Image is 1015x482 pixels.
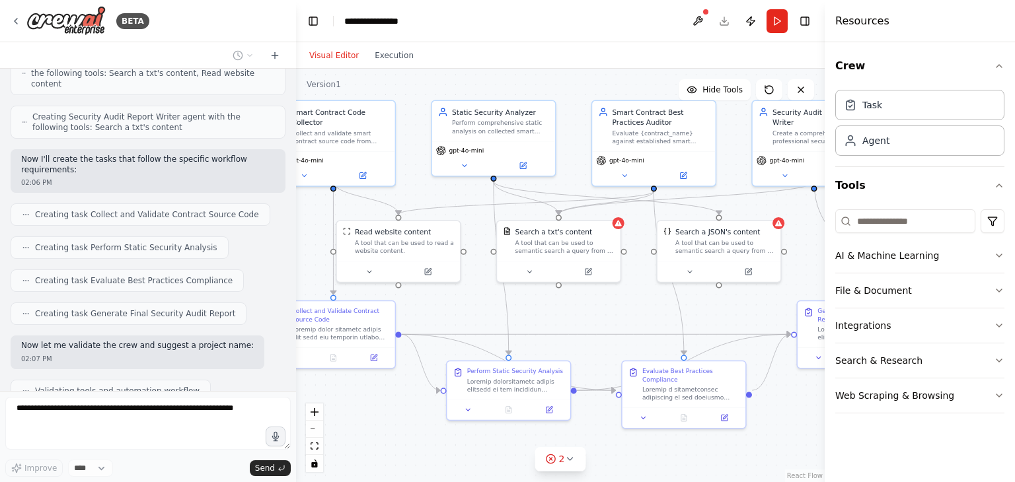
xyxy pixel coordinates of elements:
button: AI & Machine Learning [835,238,1004,273]
span: Creating task Collect and Validate Contract Source Code [35,209,259,220]
div: Loremipsumd sit ametc adipisci elit s doeiusmodtemp, incididuntut laboreet dolor magnaa enim admi... [817,326,915,341]
div: Perform Static Security Analysis [467,367,563,375]
div: Evaluate Best Practices Compliance [642,367,739,383]
div: Security Audit Report Writer [772,107,870,127]
div: TXTSearchToolSearch a txt's contentA tool that can be used to semantic search a query from a txt'... [496,220,621,283]
div: Generate Final Security Audit ReportLoremipsumd sit ametc adipisci elit s doeiusmodtemp, incididu... [796,300,921,369]
button: Hide Tools [679,79,751,100]
img: JSONSearchTool [663,227,671,235]
div: A tool that can be used to semantic search a query from a JSON's content. [675,239,774,255]
g: Edge from efa58f9c-94ae-46fb-bd59-a64caa0db103 to dc414f50-8be2-4406-9400-2a9400aa111e [577,386,616,396]
button: Send [250,460,291,476]
button: Open in side panel [720,265,776,277]
span: Hide Tools [702,85,743,95]
div: A tool that can be used to read a website content. [355,239,454,255]
span: Creating task Evaluate Best Practices Compliance [35,275,233,286]
span: 2 [559,452,565,465]
g: Edge from 53ae2202-57cb-4376-8d1e-28b97faa1dfb to 7226e0e6-1859-4fe3-a0f8-5641ffaf4274 [393,191,659,215]
g: Edge from ba0f2b9f-abb2-4db1-930c-2f193a5a7cb8 to 577a36c3-8f56-47c4-87c3-6c0b5ded651a [554,182,819,215]
div: Collect and Validate Contract Source Code [292,307,389,323]
g: Edge from 53ae2202-57cb-4376-8d1e-28b97faa1dfb to dc414f50-8be2-4406-9400-2a9400aa111e [649,191,689,355]
button: Execution [367,48,422,63]
span: Improve [24,463,57,473]
button: Search & Research [835,343,1004,378]
button: No output available [312,352,354,364]
button: Visual Editor [301,48,367,63]
button: Click to speak your automation idea [266,427,285,446]
button: Open in side panel [334,170,391,182]
button: Open in side panel [532,404,566,416]
div: Loremip dolorsitametc adipis elitsedd ei tem incididun utlabore etdolo magn aliqu enimadmi-veniam... [467,377,564,393]
div: Perform comprehensive static analysis on collected smart contract code using multiple analysis to... [452,119,549,135]
div: Smart Contract Code Collector [292,107,389,127]
button: Open in side panel [655,170,712,182]
g: Edge from dc414f50-8be2-4406-9400-2a9400aa111e to 2c476bdb-c0b5-4ff1-b788-4b0d9f9f487c [752,329,791,396]
div: 02:06 PM [21,178,275,188]
span: gpt-4o-mini [289,156,324,164]
div: Generate Final Security Audit Report [817,307,915,323]
button: 2 [535,447,586,471]
button: Integrations [835,308,1004,343]
img: ScrapeWebsiteTool [343,227,351,235]
button: Hide left sidebar [304,12,322,30]
div: Collect and validate smart contract source code from various sources ({source_type}: {target_inpu... [292,129,389,145]
img: TXTSearchTool [503,227,511,235]
div: Create a comprehensive, professional security audit report for {contract_name} that consolidates ... [772,129,870,145]
div: Version 1 [307,79,341,90]
button: File & Document [835,273,1004,308]
span: Creating task Generate Final Security Audit Report [35,308,235,319]
button: Open in side panel [560,265,617,277]
nav: breadcrumb [344,15,410,28]
span: Creating task Perform Static Security Analysis [35,242,217,253]
g: Edge from b351286a-9f69-40f5-b9f7-c0640a1e7c0f to efa58f9c-94ae-46fb-bd59-a64caa0db103 [402,329,441,396]
div: Task [862,98,882,112]
span: gpt-4o-mini [609,156,644,164]
a: React Flow attribution [787,472,823,479]
div: Loremip dolor sitametc adipis elit sedd eiu temporin utlabo ({etdolo_magn}: {aliqua_enima}). Mi V... [292,326,389,341]
button: Open in side panel [357,352,391,364]
div: Crew [835,85,1004,166]
g: Edge from 7e108603-8f50-439f-a0ed-e4971a599d38 to b351286a-9f69-40f5-b9f7-c0640a1e7c0f [328,182,338,294]
button: zoom in [306,403,323,421]
span: Validating tools and automation workflow [35,386,200,396]
div: Search a JSON's content [675,227,760,237]
p: Now I'll create the tasks that follow the specific workflow requirements: [21,155,275,175]
g: Edge from 3c24e058-1a61-44d5-8294-0a9007c591a0 to efa58f9c-94ae-46fb-bd59-a64caa0db103 [488,182,513,355]
div: JSONSearchToolSearch a JSON's contentA tool that can be used to semantic search a query from a JS... [656,220,781,283]
div: Search a txt's content [515,227,593,237]
span: Creating Smart Contract Best Practices Auditor agent with the following tools: Search a txt's con... [31,57,274,89]
div: React Flow controls [306,403,323,472]
button: fit view [306,438,323,455]
button: Web Scraping & Browsing [835,378,1004,413]
button: Open in side panel [399,265,456,277]
div: Smart Contract Best Practices AuditorEvaluate {contract_name} against established smart contract ... [591,100,716,187]
button: zoom out [306,421,323,438]
button: Start a new chat [264,48,285,63]
button: Switch to previous chat [227,48,259,63]
span: gpt-4o-mini [449,147,484,155]
button: Open in side panel [815,170,872,182]
button: Open in side panel [707,412,741,424]
img: Logo [26,6,106,36]
button: Tools [835,167,1004,204]
div: A tool that can be used to semantic search a query from a txt's content. [515,239,615,255]
button: Improve [5,460,63,477]
div: Smart Contract Best Practices Auditor [613,107,710,127]
div: Smart Contract Code CollectorCollect and validate smart contract source code from various sources... [271,100,396,187]
span: Send [255,463,275,473]
button: No output available [488,404,530,416]
div: Static Security Analyzer [452,107,549,117]
div: Collect and Validate Contract Source CodeLoremip dolor sitametc adipis elit sedd eiu temporin utl... [271,300,396,369]
div: Agent [862,134,889,147]
h4: Resources [835,13,889,29]
button: Crew [835,48,1004,85]
g: Edge from efa58f9c-94ae-46fb-bd59-a64caa0db103 to 2c476bdb-c0b5-4ff1-b788-4b0d9f9f487c [577,329,791,396]
p: Now let me validate the crew and suggest a project name: [21,341,254,351]
div: Evaluate {contract_name} against established smart contract security standards, OpenZeppelin patt... [613,129,710,145]
div: Evaluate Best Practices ComplianceLoremip d sitametconsec adipiscing el sed doeiusmo tempori utla... [621,361,746,429]
div: 02:07 PM [21,354,254,364]
button: Hide right sidebar [796,12,814,30]
div: Static Security AnalyzerPerform comprehensive static analysis on collected smart contract code us... [431,100,556,177]
g: Edge from 7e108603-8f50-439f-a0ed-e4971a599d38 to 7226e0e6-1859-4fe3-a0f8-5641ffaf4274 [328,182,404,215]
span: Creating Security Audit Report Writer agent with the following tools: Search a txt's content [32,112,274,133]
